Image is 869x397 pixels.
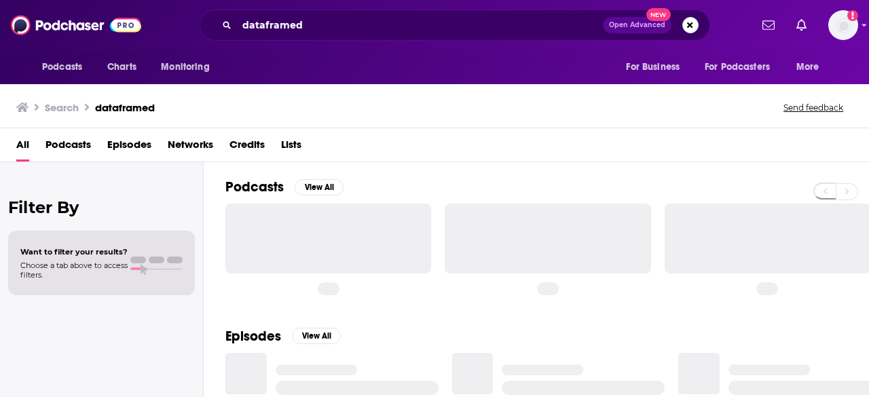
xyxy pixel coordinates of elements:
svg: Add a profile image [847,10,858,21]
a: Show notifications dropdown [791,14,812,37]
button: View All [292,328,341,344]
button: Open AdvancedNew [603,17,671,33]
a: Show notifications dropdown [757,14,780,37]
span: More [796,58,819,77]
button: open menu [616,54,697,80]
img: User Profile [828,10,858,40]
span: New [646,8,671,21]
h3: dataframed [95,101,155,114]
h2: Filter By [8,197,195,217]
span: For Podcasters [705,58,770,77]
h3: Search [45,101,79,114]
a: Lists [281,134,301,162]
button: open menu [33,54,100,80]
a: EpisodesView All [225,328,341,345]
a: Credits [229,134,265,162]
span: Charts [107,58,136,77]
a: PodcastsView All [225,178,344,195]
a: Podcasts [45,134,91,162]
button: Show profile menu [828,10,858,40]
span: Logged in as megcassidy [828,10,858,40]
span: Monitoring [161,58,209,77]
span: Podcasts [42,58,82,77]
button: Send feedback [779,102,847,113]
div: Search podcasts, credits, & more... [200,10,710,41]
button: open menu [787,54,836,80]
span: For Business [626,58,680,77]
input: Search podcasts, credits, & more... [237,14,603,36]
h2: Podcasts [225,178,284,195]
span: Want to filter your results? [20,247,128,257]
a: Charts [98,54,145,80]
a: Networks [168,134,213,162]
a: All [16,134,29,162]
img: Podchaser - Follow, Share and Rate Podcasts [11,12,141,38]
button: open menu [696,54,790,80]
button: View All [295,179,344,195]
h2: Episodes [225,328,281,345]
a: Episodes [107,134,151,162]
span: Choose a tab above to access filters. [20,261,128,280]
span: Open Advanced [609,22,665,29]
button: open menu [151,54,227,80]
